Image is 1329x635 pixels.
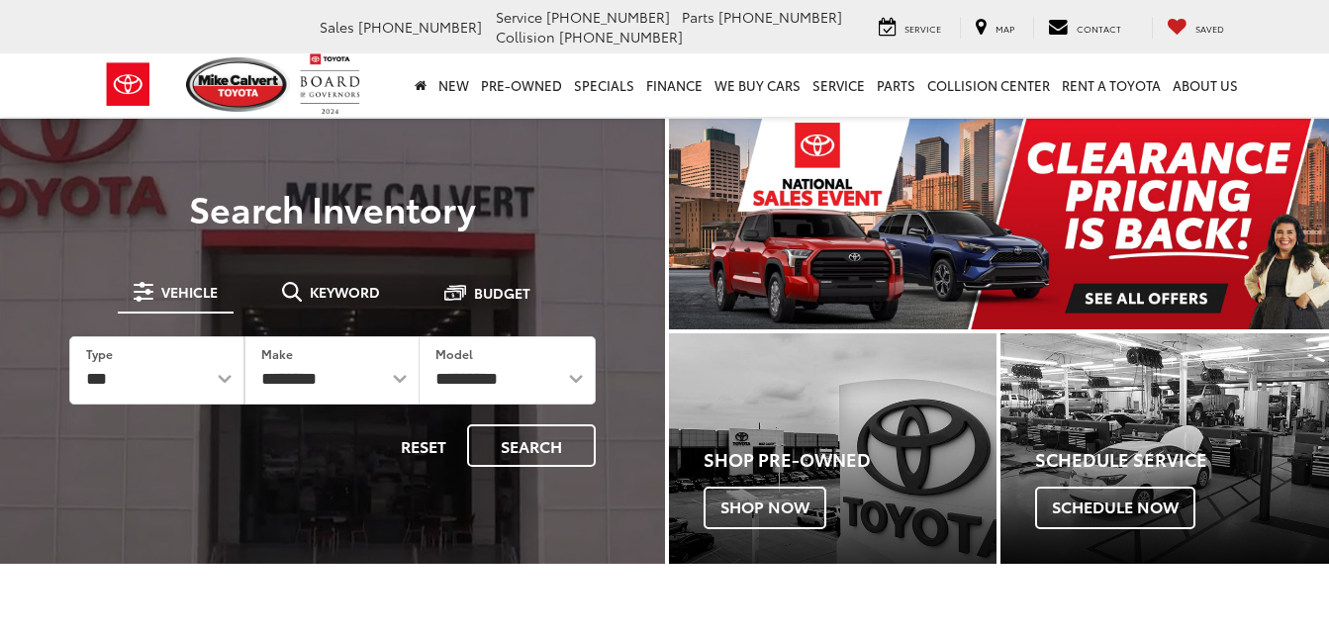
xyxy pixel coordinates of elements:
[568,53,640,117] a: Specials
[1077,22,1121,35] span: Contact
[91,52,165,117] img: Toyota
[261,345,293,362] label: Make
[546,7,670,27] span: [PHONE_NUMBER]
[496,27,555,46] span: Collision
[682,7,714,27] span: Parts
[496,7,542,27] span: Service
[310,285,380,299] span: Keyword
[435,345,473,362] label: Model
[474,286,530,300] span: Budget
[960,17,1029,39] a: Map
[996,22,1014,35] span: Map
[1000,333,1329,563] div: Toyota
[1167,53,1244,117] a: About Us
[42,188,623,227] h3: Search Inventory
[704,450,997,470] h4: Shop Pre-Owned
[704,487,826,528] span: Shop Now
[467,424,596,467] button: Search
[1056,53,1167,117] a: Rent a Toyota
[871,53,921,117] a: Parts
[432,53,475,117] a: New
[384,424,463,467] button: Reset
[409,53,432,117] a: Home
[921,53,1056,117] a: Collision Center
[904,22,941,35] span: Service
[161,285,218,299] span: Vehicle
[718,7,842,27] span: [PHONE_NUMBER]
[669,333,997,563] a: Shop Pre-Owned Shop Now
[1000,333,1329,563] a: Schedule Service Schedule Now
[864,17,956,39] a: Service
[807,53,871,117] a: Service
[1035,450,1329,470] h4: Schedule Service
[1035,487,1195,528] span: Schedule Now
[186,57,291,112] img: Mike Calvert Toyota
[358,17,482,37] span: [PHONE_NUMBER]
[1195,22,1224,35] span: Saved
[1152,17,1239,39] a: My Saved Vehicles
[669,333,997,563] div: Toyota
[475,53,568,117] a: Pre-Owned
[86,345,113,362] label: Type
[1033,17,1136,39] a: Contact
[320,17,354,37] span: Sales
[559,27,683,46] span: [PHONE_NUMBER]
[709,53,807,117] a: WE BUY CARS
[640,53,709,117] a: Finance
